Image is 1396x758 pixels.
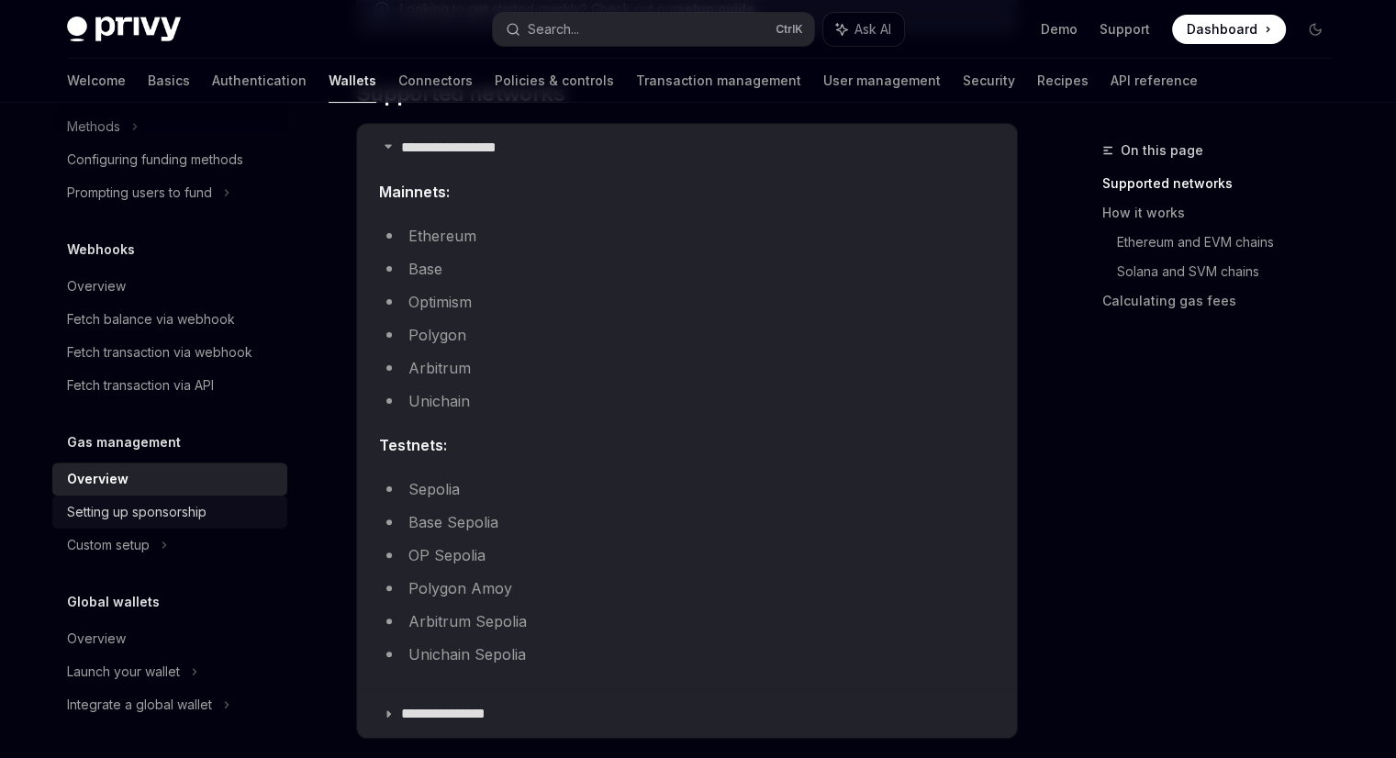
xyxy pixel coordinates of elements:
[1117,257,1345,286] a: Solana and SVM chains
[1301,15,1330,44] button: Toggle dark mode
[379,641,995,667] li: Unichain Sepolia
[1187,20,1257,39] span: Dashboard
[379,322,995,348] li: Polygon
[636,59,801,103] a: Transaction management
[212,59,307,103] a: Authentication
[52,463,287,496] a: Overview
[379,436,447,454] strong: Testnets:
[963,59,1015,103] a: Security
[52,303,287,336] a: Fetch balance via webhook
[379,355,995,381] li: Arbitrum
[1121,139,1203,162] span: On this page
[379,608,995,634] li: Arbitrum Sepolia
[67,149,243,171] div: Configuring funding methods
[379,256,995,282] li: Base
[1117,228,1345,257] a: Ethereum and EVM chains
[854,20,891,39] span: Ask AI
[398,59,473,103] a: Connectors
[67,661,180,683] div: Launch your wallet
[379,388,995,414] li: Unichain
[52,336,287,369] a: Fetch transaction via webhook
[67,275,126,297] div: Overview
[1100,20,1150,39] a: Support
[1172,15,1286,44] a: Dashboard
[67,468,128,490] div: Overview
[52,496,287,529] a: Setting up sponsorship
[495,59,614,103] a: Policies & controls
[67,501,207,523] div: Setting up sponsorship
[329,59,376,103] a: Wallets
[148,59,190,103] a: Basics
[52,143,287,176] a: Configuring funding methods
[1111,59,1198,103] a: API reference
[379,223,995,249] li: Ethereum
[1037,59,1089,103] a: Recipes
[67,431,181,453] h5: Gas management
[1102,169,1345,198] a: Supported networks
[379,509,995,535] li: Base Sepolia
[379,289,995,315] li: Optimism
[52,270,287,303] a: Overview
[67,341,252,363] div: Fetch transaction via webhook
[52,622,287,655] a: Overview
[67,694,212,716] div: Integrate a global wallet
[357,124,1017,689] details: **** **** **** **Mainnets: Ethereum Base Optimism Polygon Arbitrum Unichain Testnets: Sepolia Bas...
[67,591,160,613] h5: Global wallets
[67,59,126,103] a: Welcome
[67,17,181,42] img: dark logo
[67,182,212,204] div: Prompting users to fund
[67,534,150,556] div: Custom setup
[1102,198,1345,228] a: How it works
[823,59,941,103] a: User management
[67,239,135,261] h5: Webhooks
[67,308,235,330] div: Fetch balance via webhook
[823,13,904,46] button: Ask AI
[67,374,214,396] div: Fetch transaction via API
[379,476,995,502] li: Sepolia
[528,18,579,40] div: Search...
[1041,20,1078,39] a: Demo
[379,542,995,568] li: OP Sepolia
[52,369,287,402] a: Fetch transaction via API
[493,13,814,46] button: Search...CtrlK
[67,628,126,650] div: Overview
[379,575,995,601] li: Polygon Amoy
[1102,286,1345,316] a: Calculating gas fees
[776,22,803,37] span: Ctrl K
[379,183,450,201] strong: Mainnets:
